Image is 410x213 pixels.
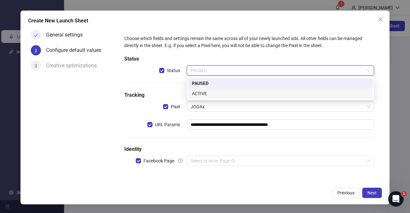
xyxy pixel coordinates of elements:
[141,157,177,164] span: Facebook Page
[191,102,370,111] span: JOGAx
[28,17,382,25] div: Create New Launch Sheet
[332,188,360,198] button: Previous
[401,191,406,196] span: 1
[362,188,382,198] button: Next
[192,80,369,87] div: PAUSED
[124,91,374,99] h5: Tracking
[192,90,369,97] div: ACTIVE
[188,78,373,88] div: PAUSED
[378,17,383,22] span: close
[191,66,370,75] span: PAUSED
[375,14,386,25] button: Close
[46,61,102,71] div: Creative optimizations
[388,191,404,207] iframe: Intercom live chat
[367,190,377,195] span: Next
[124,55,374,63] h5: Status
[124,35,374,49] div: Choose which fields and settings remain the same across all of your newly launched ads. All other...
[178,159,183,163] span: question-circle
[164,67,183,74] span: Status
[168,103,183,110] span: Pixel
[152,121,183,128] span: URL Params
[35,48,37,53] span: 2
[35,63,37,69] span: 3
[124,145,374,153] h5: Identity
[337,190,355,195] span: Previous
[188,88,373,99] div: ACTIVE
[46,45,106,55] div: Configure default values
[34,33,38,37] span: check
[46,30,88,40] div: General settings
